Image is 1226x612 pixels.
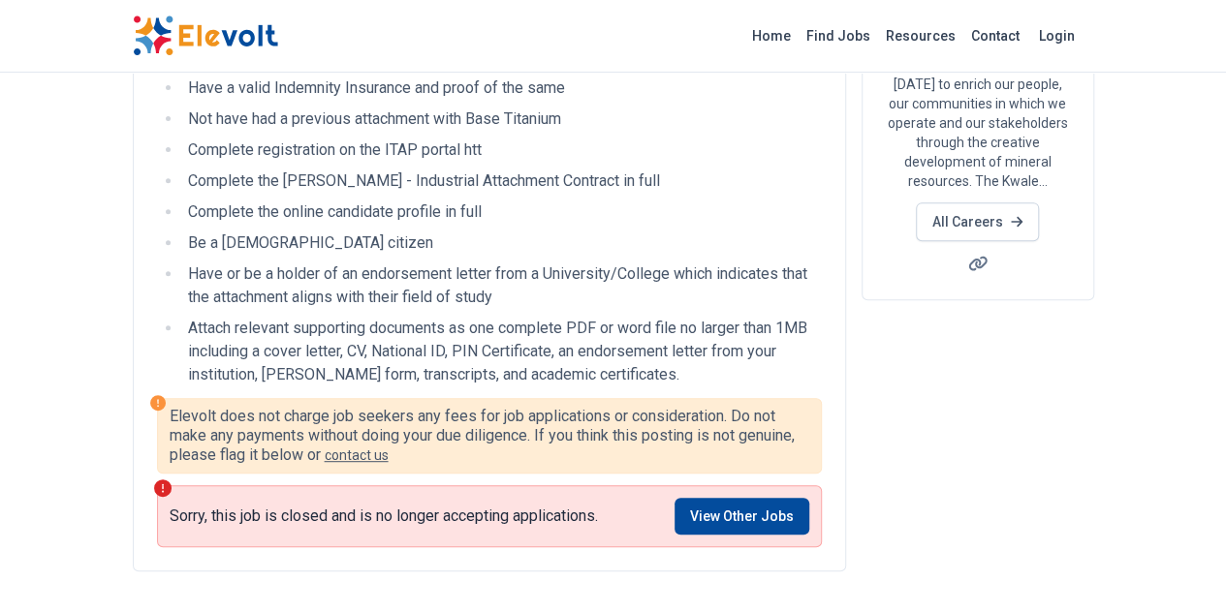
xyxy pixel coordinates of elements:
a: All Careers [916,202,1039,241]
a: Find Jobs [799,20,878,51]
a: View Other Jobs [675,498,809,535]
li: Complete registration on the ITAP portal htt [182,138,822,162]
p: Our parent company, Base Resources, was founded in [DATE] to enrich our people, our communities i... [886,36,1070,191]
img: Elevolt [133,15,278,56]
li: Complete the [PERSON_NAME] - Industrial Attachment Contract in full [182,169,822,193]
li: Have or be a holder of an endorsement letter from a University/College which indicates that the a... [182,262,822,309]
p: Elevolt does not charge job seekers any fees for job applications or consideration. Do not make a... [170,407,809,465]
li: Have a valid Indemnity Insurance and proof of the same [182,76,822,100]
a: Login [1027,16,1086,55]
li: Complete the online candidate profile in full [182,200,822,224]
a: Resources [878,20,963,51]
p: Sorry, this job is closed and is no longer accepting applications. [170,506,598,526]
a: contact us [325,447,389,463]
a: Contact [963,20,1027,51]
iframe: Chat Widget [1129,519,1226,612]
li: Be a [DEMOGRAPHIC_DATA] citizen [182,231,822,255]
li: Not have had a previous attachment with Base Titanium [182,107,822,131]
a: Home [744,20,799,51]
li: Attach relevant supporting documents as one complete PDF or word file no larger than 1MB includin... [182,317,822,386]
